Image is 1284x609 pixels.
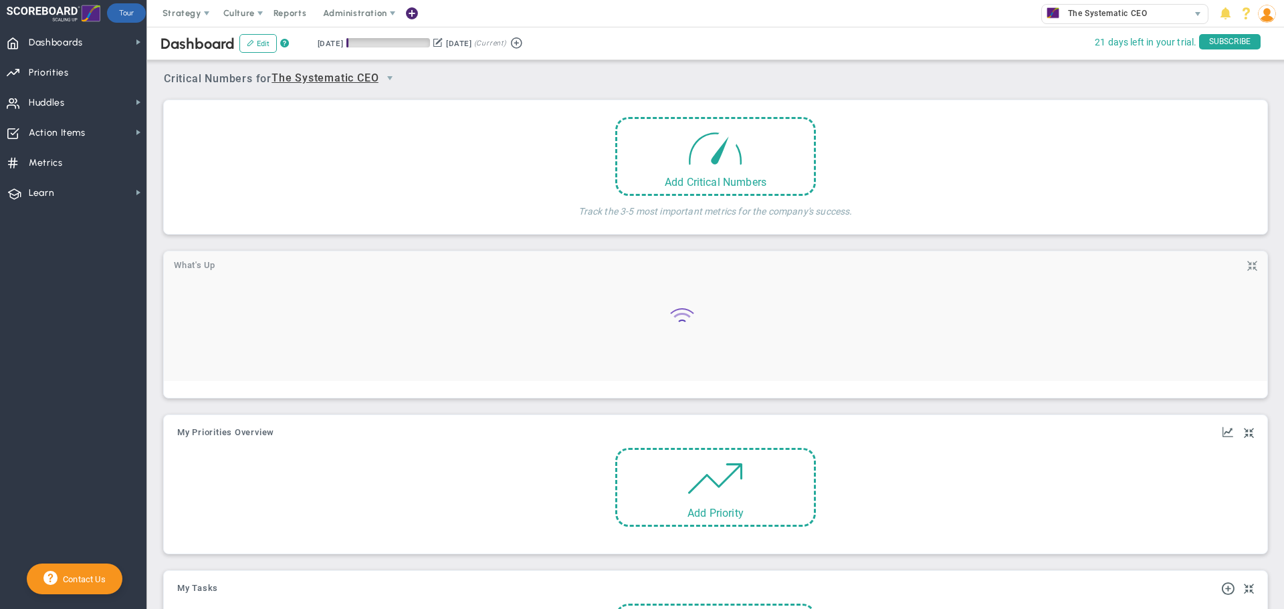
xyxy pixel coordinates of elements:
div: [DATE] [446,37,471,49]
span: My Tasks [177,584,218,593]
span: select [379,67,401,90]
button: My Priorities Overview [177,428,274,439]
span: Action Items [29,119,86,147]
button: Edit [239,34,277,53]
span: Strategy [163,8,201,18]
span: 21 days left in your trial. [1095,34,1196,51]
span: The Systematic CEO [1061,5,1147,22]
span: (Current) [474,37,506,49]
span: Learn [29,179,54,207]
h4: Track the 3-5 most important metrics for the company's success. [578,196,852,217]
span: Huddles [29,89,65,117]
div: Add Critical Numbers [617,176,814,189]
span: Dashboards [29,29,83,57]
img: 209009.Person.photo [1258,5,1276,23]
span: Culture [223,8,255,18]
img: 33480.Company.photo [1045,5,1061,21]
span: Critical Numbers for [164,67,405,92]
div: [DATE] [318,37,343,49]
span: Administration [323,8,387,18]
div: Period Progress: 2% Day 2 of 90 with 88 remaining. [346,38,430,47]
span: The Systematic CEO [272,70,379,87]
span: Dashboard [160,35,235,53]
span: Contact Us [58,574,106,584]
span: Priorities [29,59,69,87]
a: My Tasks [177,584,218,594]
span: My Priorities Overview [177,428,274,437]
span: Metrics [29,149,63,177]
div: Add Priority [617,507,814,519]
span: SUBSCRIBE [1199,34,1261,49]
span: select [1188,5,1208,23]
